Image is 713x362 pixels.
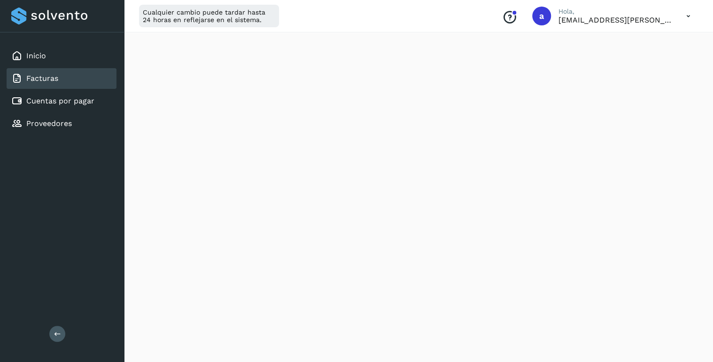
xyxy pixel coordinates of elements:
a: Inicio [26,51,46,60]
div: Facturas [7,68,116,89]
div: Cualquier cambio puede tardar hasta 24 horas en reflejarse en el sistema. [139,5,279,27]
p: Hola, [558,8,671,16]
div: Cuentas por pagar [7,91,116,111]
div: Inicio [7,46,116,66]
div: Proveedores [7,113,116,134]
a: Proveedores [26,119,72,128]
a: Facturas [26,74,58,83]
p: antonio.villagomez@emqro.com.mx [558,16,671,24]
a: Cuentas por pagar [26,96,94,105]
